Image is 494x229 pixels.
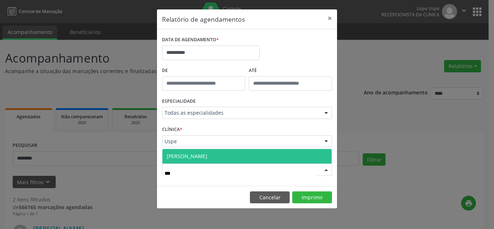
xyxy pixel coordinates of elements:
[165,109,317,116] span: Todas as especialidades
[162,34,219,46] label: DATA DE AGENDAMENTO
[249,65,332,76] label: ATÉ
[162,124,182,135] label: CLÍNICA
[292,191,332,204] button: Imprimir
[162,65,245,76] label: De
[165,138,317,145] span: Uspe
[167,153,207,160] span: [PERSON_NAME]
[162,96,196,107] label: ESPECIALIDADE
[323,9,337,27] button: Close
[162,14,245,24] h5: Relatório de agendamentos
[250,191,290,204] button: Cancelar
